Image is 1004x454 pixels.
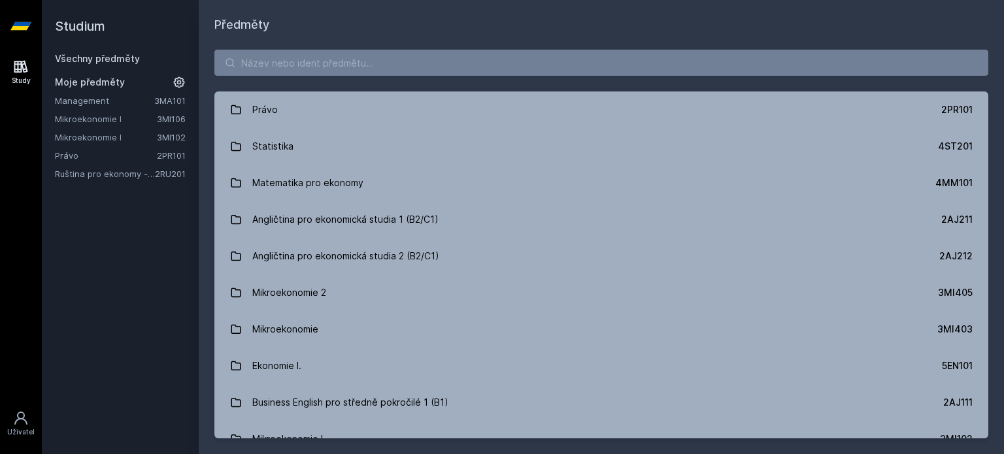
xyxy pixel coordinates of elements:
[252,170,363,196] div: Matematika pro ekonomy
[55,94,154,107] a: Management
[252,389,448,415] div: Business English pro středně pokročilé 1 (B1)
[214,165,988,201] a: Matematika pro ekonomy 4MM101
[252,353,301,379] div: Ekonomie I.
[941,213,973,226] div: 2AJ211
[938,286,973,299] div: 3MI405
[214,91,988,128] a: Právo 2PR101
[252,133,293,159] div: Statistika
[942,359,973,372] div: 5EN101
[935,176,973,189] div: 4MM101
[214,384,988,421] a: Business English pro středně pokročilé 1 (B1) 2AJ111
[157,150,186,161] a: 2PR101
[214,238,988,274] a: Angličtina pro ekonomická studia 2 (B2/C1) 2AJ212
[252,316,318,342] div: Mikroekonomie
[7,427,35,437] div: Uživatel
[55,149,157,162] a: Právo
[252,206,439,233] div: Angličtina pro ekonomická studia 1 (B2/C1)
[938,140,973,153] div: 4ST201
[55,131,157,144] a: Mikroekonomie I
[214,348,988,384] a: Ekonomie I. 5EN101
[943,396,973,409] div: 2AJ111
[55,76,125,89] span: Moje předměty
[941,103,973,116] div: 2PR101
[940,432,973,446] div: 3MI102
[214,274,988,311] a: Mikroekonomie 2 3MI405
[939,250,973,263] div: 2AJ212
[937,323,973,336] div: 3MI403
[214,311,988,348] a: Mikroekonomie 3MI403
[252,280,326,306] div: Mikroekonomie 2
[214,201,988,238] a: Angličtina pro ekonomická studia 1 (B2/C1) 2AJ211
[55,167,155,180] a: Ruština pro ekonomy - pokročilá úroveň 1 (B2)
[157,132,186,142] a: 3MI102
[252,243,439,269] div: Angličtina pro ekonomická studia 2 (B2/C1)
[3,52,39,92] a: Study
[157,114,186,124] a: 3MI106
[214,16,988,34] h1: Předměty
[3,404,39,444] a: Uživatel
[214,128,988,165] a: Statistika 4ST201
[55,53,140,64] a: Všechny předměty
[154,95,186,106] a: 3MA101
[12,76,31,86] div: Study
[155,169,186,179] a: 2RU201
[55,112,157,125] a: Mikroekonomie I
[214,50,988,76] input: Název nebo ident předmětu…
[252,97,278,123] div: Právo
[252,426,323,452] div: Mikroekonomie I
